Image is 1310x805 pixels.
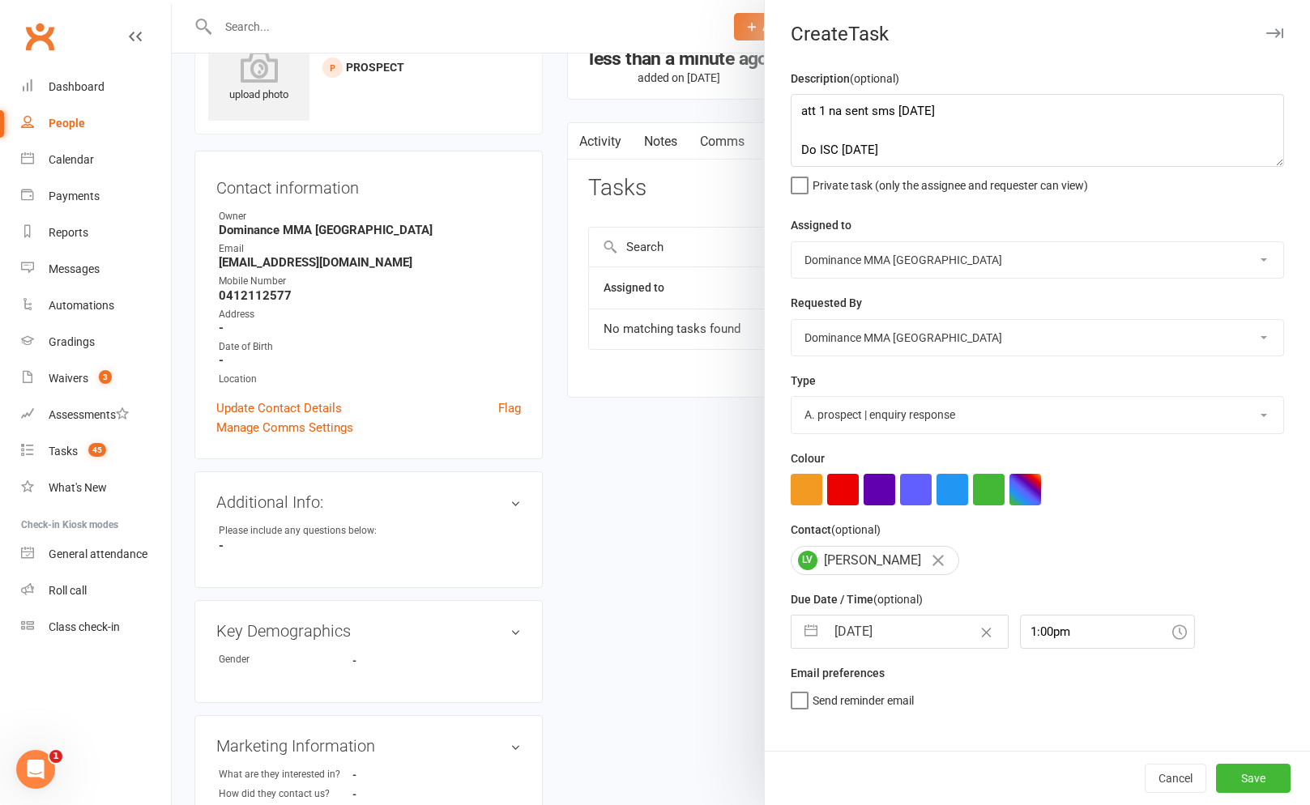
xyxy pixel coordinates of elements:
[49,750,62,763] span: 1
[798,551,817,570] span: LV
[21,251,171,287] a: Messages
[88,443,106,457] span: 45
[21,397,171,433] a: Assessments
[21,573,171,609] a: Roll call
[791,546,959,575] div: [PERSON_NAME]
[49,481,107,494] div: What's New
[21,360,171,397] a: Waivers 3
[49,335,95,348] div: Gradings
[21,433,171,470] a: Tasks 45
[791,70,899,87] label: Description
[1216,764,1291,793] button: Save
[813,173,1088,192] span: Private task (only the assignee and requester can view)
[791,664,885,682] label: Email preferences
[49,190,100,202] div: Payments
[49,117,85,130] div: People
[791,521,881,539] label: Contact
[99,370,112,384] span: 3
[49,262,100,275] div: Messages
[49,584,87,597] div: Roll call
[791,216,851,234] label: Assigned to
[21,609,171,645] a: Class kiosk mode
[49,408,129,421] div: Assessments
[19,16,60,57] a: Clubworx
[49,299,114,312] div: Automations
[21,69,171,105] a: Dashboard
[791,372,816,390] label: Type
[850,72,899,85] small: (optional)
[49,80,105,93] div: Dashboard
[765,23,1310,45] div: Create Task
[791,94,1284,167] textarea: att 1 na sent sms [DATE] Do ISC [DATE]
[21,324,171,360] a: Gradings
[21,287,171,324] a: Automations
[49,372,88,385] div: Waivers
[21,105,171,142] a: People
[49,153,94,166] div: Calendar
[49,620,120,633] div: Class check-in
[873,593,923,606] small: (optional)
[791,590,923,608] label: Due Date / Time
[49,226,88,239] div: Reports
[49,547,147,560] div: General attendance
[791,449,825,467] label: Colour
[21,536,171,573] a: General attendance kiosk mode
[813,688,914,707] span: Send reminder email
[21,470,171,506] a: What's New
[1145,764,1206,793] button: Cancel
[21,142,171,178] a: Calendar
[21,178,171,215] a: Payments
[972,616,1001,647] button: Clear Date
[791,294,862,312] label: Requested By
[21,215,171,251] a: Reports
[49,445,78,458] div: Tasks
[831,523,881,536] small: (optional)
[16,750,55,789] iframe: Intercom live chat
